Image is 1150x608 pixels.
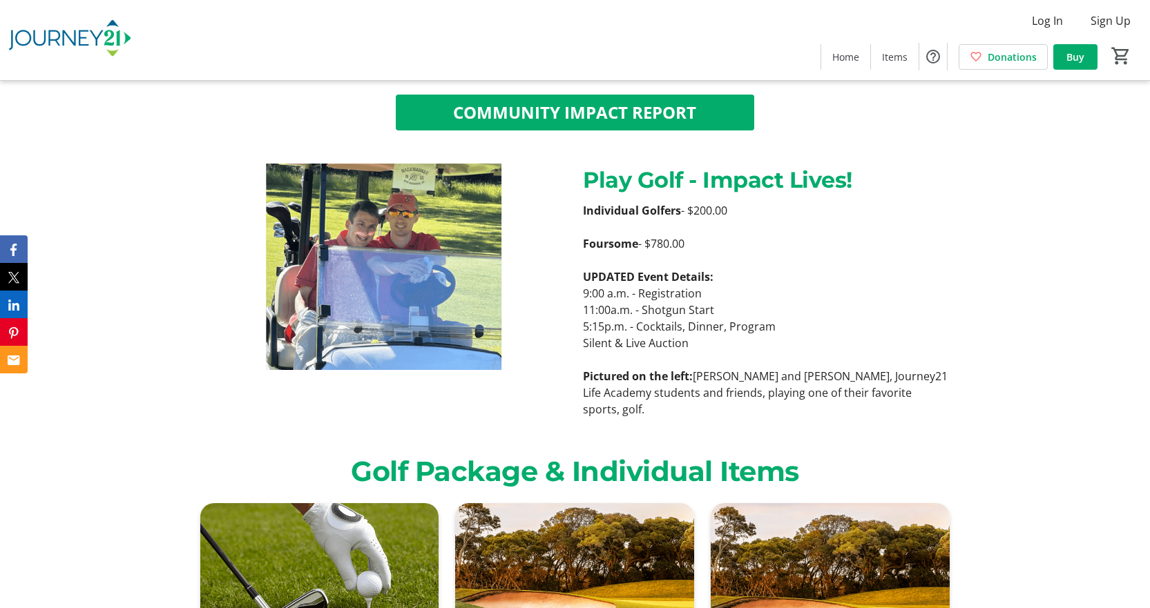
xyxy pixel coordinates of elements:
[583,318,950,335] p: 5:15p.m. - Cocktails, Dinner, Program
[959,44,1048,70] a: Donations
[1066,50,1084,64] span: Buy
[200,451,950,492] p: Golf Package & Individual Items
[583,368,950,418] p: [PERSON_NAME] and [PERSON_NAME], Journey21 Life Academy students and friends, playing one of thei...
[882,50,908,64] span: Items
[396,95,754,130] button: COMMUNITY IMPACT REPORT
[832,50,859,64] span: Home
[583,302,950,318] p: 11:00a.m. - Shotgun Start
[453,100,696,125] span: COMMUNITY IMPACT REPORT
[988,50,1037,64] span: Donations
[871,44,919,70] a: Items
[1080,10,1142,32] button: Sign Up
[1091,12,1131,29] span: Sign Up
[583,164,950,197] p: Play Golf - Impact Lives!
[1032,12,1063,29] span: Log In
[200,164,566,370] img: undefined
[583,202,950,219] p: - $200.00
[1053,44,1098,70] a: Buy
[583,335,950,351] p: Silent & Live Auction
[1021,10,1074,32] button: Log In
[8,6,131,75] img: Journey21's Logo
[821,44,870,70] a: Home
[583,235,950,252] p: - $780.00
[919,43,947,70] button: Help
[583,236,638,251] strong: Foursome
[583,285,950,302] p: 9:00 a.m. - Registration
[1109,43,1133,68] button: Cart
[583,269,713,284] strong: UPDATED Event Details:
[583,203,681,218] strong: Individual Golfers
[583,369,693,384] strong: Pictured on the left:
